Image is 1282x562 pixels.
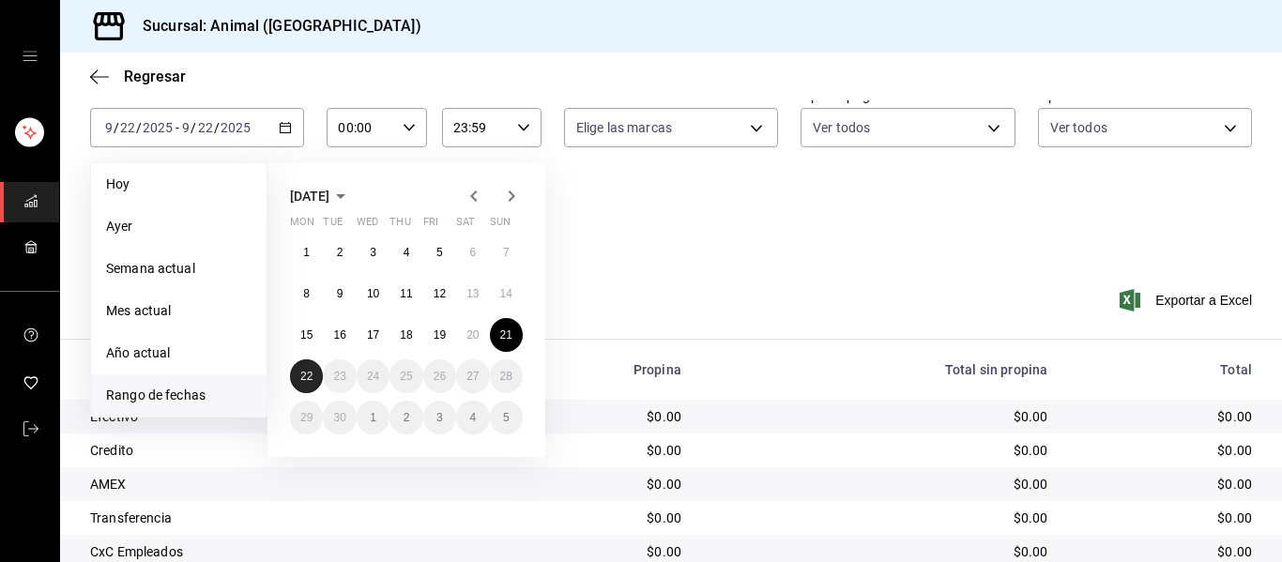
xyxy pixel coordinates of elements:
abbr: September 23, 2025 [333,370,345,383]
button: Exportar a Excel [1123,289,1252,311]
abbr: September 10, 2025 [367,287,379,300]
label: Fecha [90,89,304,102]
button: October 4, 2025 [456,401,489,434]
button: September 24, 2025 [357,359,389,393]
abbr: September 6, 2025 [469,246,476,259]
span: Rango de fechas [106,386,252,405]
button: September 18, 2025 [389,318,422,352]
abbr: Saturday [456,216,475,235]
span: / [136,120,142,135]
div: Total [1077,362,1252,377]
abbr: September 8, 2025 [303,287,310,300]
button: September 6, 2025 [456,235,489,269]
button: October 1, 2025 [357,401,389,434]
abbr: Thursday [389,216,410,235]
button: September 10, 2025 [357,277,389,311]
div: $0.00 [496,542,681,561]
button: September 12, 2025 [423,277,456,311]
abbr: September 24, 2025 [367,370,379,383]
input: -- [197,120,214,135]
abbr: Friday [423,216,438,235]
abbr: September 25, 2025 [400,370,412,383]
button: September 14, 2025 [490,277,523,311]
abbr: Wednesday [357,216,378,235]
abbr: September 5, 2025 [436,246,443,259]
button: September 20, 2025 [456,318,489,352]
div: $0.00 [496,509,681,527]
button: September 1, 2025 [290,235,323,269]
abbr: Tuesday [323,216,342,235]
button: September 15, 2025 [290,318,323,352]
abbr: September 19, 2025 [434,328,446,342]
abbr: September 7, 2025 [503,246,510,259]
abbr: September 12, 2025 [434,287,446,300]
div: Credito [90,441,466,460]
abbr: October 1, 2025 [370,411,376,424]
abbr: September 16, 2025 [333,328,345,342]
abbr: September 29, 2025 [300,411,313,424]
div: CxC Empleados [90,542,466,561]
abbr: October 2, 2025 [404,411,410,424]
button: September 30, 2025 [323,401,356,434]
abbr: Monday [290,216,314,235]
abbr: September 21, 2025 [500,328,512,342]
span: Mes actual [106,301,252,321]
button: open drawer [23,49,38,64]
button: September 7, 2025 [490,235,523,269]
button: September 5, 2025 [423,235,456,269]
div: $0.00 [711,509,1047,527]
abbr: October 3, 2025 [436,411,443,424]
abbr: September 17, 2025 [367,328,379,342]
div: $0.00 [711,542,1047,561]
abbr: September 28, 2025 [500,370,512,383]
div: $0.00 [1077,441,1252,460]
button: September 26, 2025 [423,359,456,393]
button: September 9, 2025 [323,277,356,311]
div: $0.00 [1077,509,1252,527]
span: Regresar [124,68,186,85]
div: $0.00 [711,475,1047,494]
input: ---- [220,120,252,135]
abbr: September 30, 2025 [333,411,345,424]
abbr: September 18, 2025 [400,328,412,342]
button: September 27, 2025 [456,359,489,393]
div: Total sin propina [711,362,1047,377]
abbr: September 3, 2025 [370,246,376,259]
abbr: September 4, 2025 [404,246,410,259]
abbr: September 13, 2025 [466,287,479,300]
h3: Sucursal: Animal ([GEOGRAPHIC_DATA]) [128,15,421,38]
abbr: September 27, 2025 [466,370,479,383]
span: Hoy [106,175,252,194]
span: Ayer [106,217,252,236]
label: Hora fin [442,89,542,102]
button: September 28, 2025 [490,359,523,393]
span: [DATE] [290,189,329,204]
abbr: September 14, 2025 [500,287,512,300]
div: $0.00 [711,407,1047,426]
abbr: October 4, 2025 [469,411,476,424]
div: $0.00 [1077,542,1252,561]
abbr: September 9, 2025 [337,287,343,300]
button: September 4, 2025 [389,235,422,269]
button: October 5, 2025 [490,401,523,434]
span: Ver todos [813,118,870,137]
button: September 29, 2025 [290,401,323,434]
span: Elige las marcas [576,118,672,137]
button: October 2, 2025 [389,401,422,434]
span: - [176,120,179,135]
button: September 19, 2025 [423,318,456,352]
abbr: Sunday [490,216,511,235]
button: September 16, 2025 [323,318,356,352]
span: / [214,120,220,135]
span: Año actual [106,343,252,363]
button: September 23, 2025 [323,359,356,393]
button: September 25, 2025 [389,359,422,393]
abbr: September 22, 2025 [300,370,313,383]
button: September 11, 2025 [389,277,422,311]
div: $0.00 [1077,475,1252,494]
div: AMEX [90,475,466,494]
button: September 21, 2025 [490,318,523,352]
span: / [114,120,119,135]
abbr: September 2, 2025 [337,246,343,259]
